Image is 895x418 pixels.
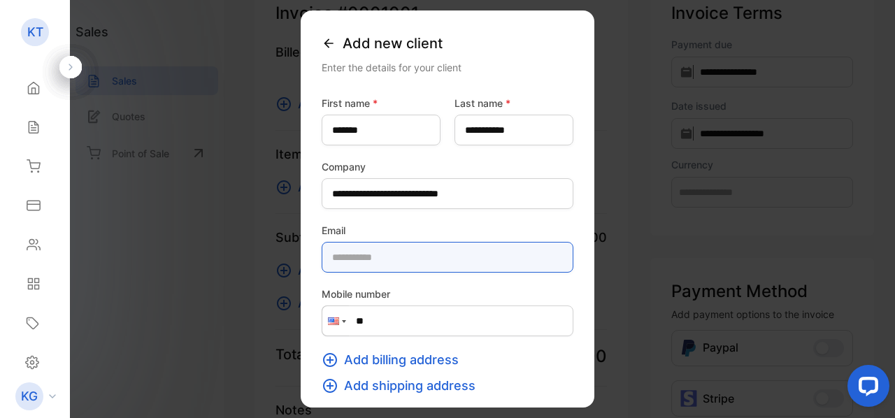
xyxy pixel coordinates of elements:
label: Last name [454,96,573,110]
div: Enter the details for your client [322,60,573,75]
span: Add shipping address [344,376,475,395]
p: KT [27,23,43,41]
label: Company [322,159,573,174]
label: Email [322,223,573,238]
iframe: LiveChat chat widget [836,359,895,418]
label: Mobile number [322,287,573,301]
label: First name [322,96,441,110]
p: KG [21,387,38,405]
button: Add billing address [322,350,467,369]
button: Add shipping address [322,376,484,395]
span: Add new client [343,33,443,54]
span: Add billing address [344,350,459,369]
div: United States: + 1 [322,306,349,336]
